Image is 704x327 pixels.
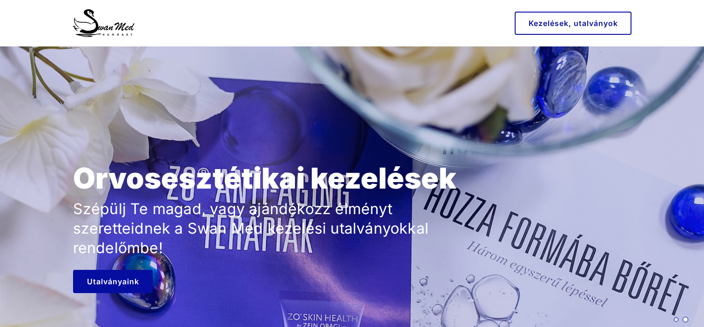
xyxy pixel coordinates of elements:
[73,9,135,37] img: Swan Med Orvosesztétika
[529,19,618,28] span: Kezelések, utalványok
[515,12,631,35] a: button
[73,270,153,293] a: button
[73,163,492,194] div: Orvosesztétikai kezelések
[87,277,139,286] span: Utalványaink
[673,317,679,322] span: Go to slide 1
[73,199,492,258] p: Szépülj Te magad, vagy ajándékozz élményt szeretteidnek a Swan Med kezelési utalványokkal rendelő...
[683,317,688,322] span: Go to slide 2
